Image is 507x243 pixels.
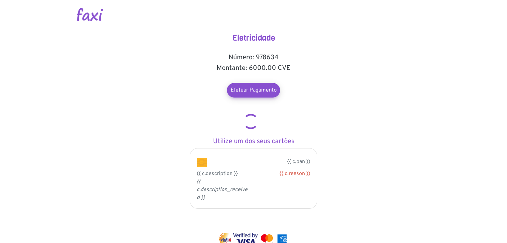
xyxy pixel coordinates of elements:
a: Efetuar Pagamento [227,83,280,98]
i: {{ c.description_received }} [197,178,248,201]
h4: Eletricidade [187,33,320,43]
h5: Número: 978634 [187,54,320,62]
h5: Utilize um dos seus cartões [187,137,320,145]
p: {{ c.pan }} [217,158,310,166]
img: chip.png [197,158,207,167]
div: {{ c.reason }} [258,170,310,178]
h5: Montante: 6000.00 CVE [187,64,320,72]
span: {{ c.description }} [197,170,238,177]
